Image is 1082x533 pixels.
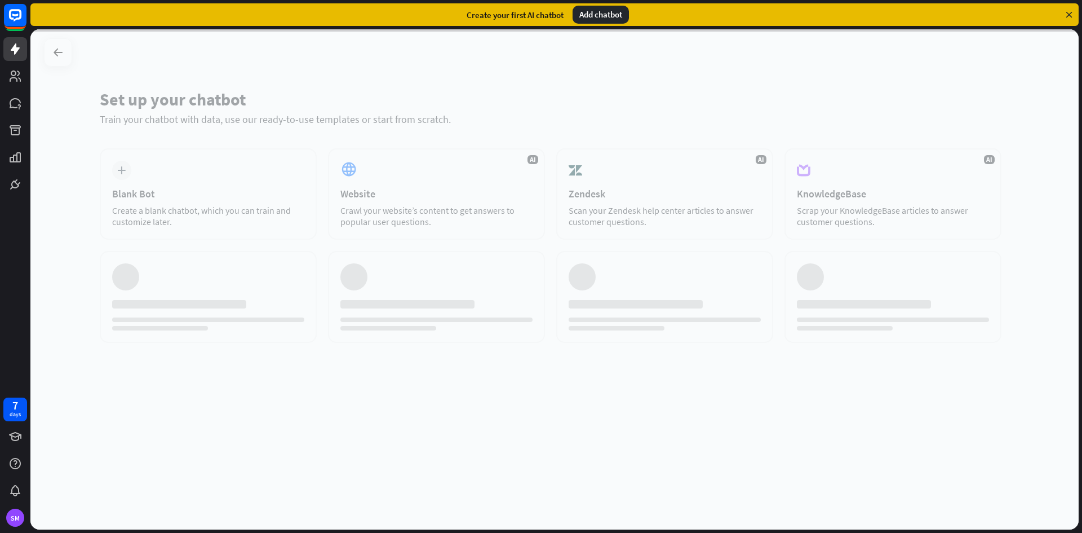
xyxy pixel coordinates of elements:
[6,509,24,527] div: SM
[12,400,18,411] div: 7
[3,398,27,421] a: 7 days
[10,411,21,419] div: days
[573,6,629,24] div: Add chatbot
[467,10,564,20] div: Create your first AI chatbot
